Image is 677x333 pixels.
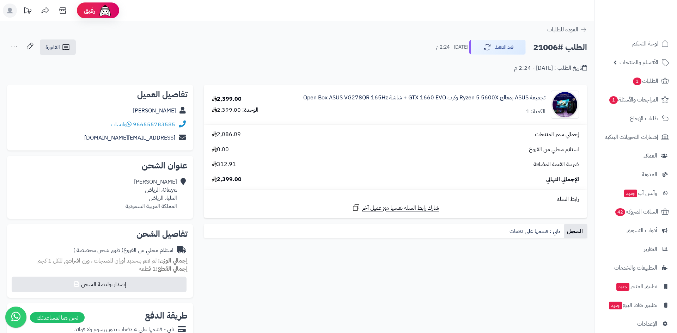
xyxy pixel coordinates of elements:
[599,278,673,295] a: تطبيق المتجرجديد
[632,39,658,49] span: لوحة التحكم
[616,282,657,291] span: تطبيق المتجر
[73,246,173,254] div: استلام محلي من الفروع
[637,319,657,329] span: الإعدادات
[564,224,587,238] a: السجل
[609,302,622,309] span: جديد
[623,188,657,198] span: وآتس آب
[133,120,175,129] a: 966555783585
[133,106,176,115] a: [PERSON_NAME]
[529,146,579,154] span: استلام محلي من الفروع
[609,96,618,104] span: 1
[599,35,673,52] a: لوحة التحكم
[436,44,468,51] small: [DATE] - 2:24 م
[615,207,658,217] span: السلات المتروكة
[212,95,242,103] div: 2,399.00
[212,106,258,114] div: الوحدة: 2,399.00
[551,91,579,119] img: 1753203146-%D8%AA%D8%AC%D9%85%D9%8A%D8%B9%D8%A9%20ASUS-90x90.jpg
[212,130,241,138] span: 2,086.09
[599,203,673,220] a: السلات المتروكة42
[624,190,637,197] span: جديد
[352,203,439,212] a: شارك رابط السلة نفسها مع عميل آخر
[13,90,188,99] h2: تفاصيل العميل
[362,204,439,212] span: شارك رابط السلة نفسها مع عميل آخر
[642,169,657,179] span: المدونة
[633,78,641,85] span: 1
[303,94,545,102] a: تجميعة ASUS بمعالج Ryzen 5 5600X وكرت GTX 1660 EVO + شاشة Open Box ASUS VG278QR 165Hz
[84,6,95,15] span: رفيق
[599,73,673,90] a: الطلبات1
[111,120,132,129] a: واتساب
[644,244,657,254] span: التقارير
[614,263,657,273] span: التطبيقات والخدمات
[13,230,188,238] h2: تفاصيل الشحن
[599,297,673,314] a: تطبيق نقاط البيعجديد
[547,25,587,34] a: العودة للطلبات
[212,146,229,154] span: 0.00
[644,151,657,161] span: العملاء
[212,175,242,184] span: 2,399.00
[620,57,658,67] span: الأقسام والمنتجات
[605,132,658,142] span: إشعارات التحويلات البنكية
[73,246,123,254] span: ( طرق شحن مخصصة )
[126,178,177,210] div: [PERSON_NAME] Olaya، الرياض العليا، الرياض المملكة العربية السعودية
[599,91,673,108] a: المراجعات والأسئلة1
[632,76,658,86] span: الطلبات
[145,312,188,320] h2: طريقة الدفع
[599,166,673,183] a: المدونة
[627,226,657,235] span: أدوات التسويق
[13,161,188,170] h2: عنوان الشحن
[533,40,587,55] h2: الطلب #21006
[45,43,60,51] span: الفاتورة
[156,265,188,273] strong: إجمالي القطع:
[615,208,625,216] span: 42
[535,130,579,138] span: إجمالي سعر المنتجات
[599,259,673,276] a: التطبيقات والخدمات
[526,107,545,116] div: الكمية: 1
[599,129,673,146] a: إشعارات التحويلات البنكية
[630,113,658,123] span: طلبات الإرجاع
[19,4,36,19] a: تحديثات المنصة
[599,185,673,202] a: وآتس آبجديد
[599,315,673,332] a: الإعدادات
[507,224,564,238] a: تابي : قسمها على دفعات
[84,134,175,142] a: [EMAIL_ADDRESS][DOMAIN_NAME]
[158,257,188,265] strong: إجمالي الوزن:
[599,147,673,164] a: العملاء
[469,40,526,55] button: قيد التنفيذ
[547,25,578,34] span: العودة للطلبات
[616,283,629,291] span: جديد
[514,64,587,72] div: تاريخ الطلب : [DATE] - 2:24 م
[139,265,188,273] small: 1 قطعة
[12,277,187,292] button: إصدار بوليصة الشحن
[207,195,584,203] div: رابط السلة
[599,241,673,258] a: التقارير
[37,257,157,265] span: لم تقم بتحديد أوزان للمنتجات ، وزن افتراضي للكل 1 كجم
[599,110,673,127] a: طلبات الإرجاع
[599,222,673,239] a: أدوات التسويق
[609,95,658,105] span: المراجعات والأسئلة
[212,160,236,168] span: 312.91
[546,175,579,184] span: الإجمالي النهائي
[98,4,112,18] img: ai-face.png
[533,160,579,168] span: ضريبة القيمة المضافة
[40,39,76,55] a: الفاتورة
[608,300,657,310] span: تطبيق نقاط البيع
